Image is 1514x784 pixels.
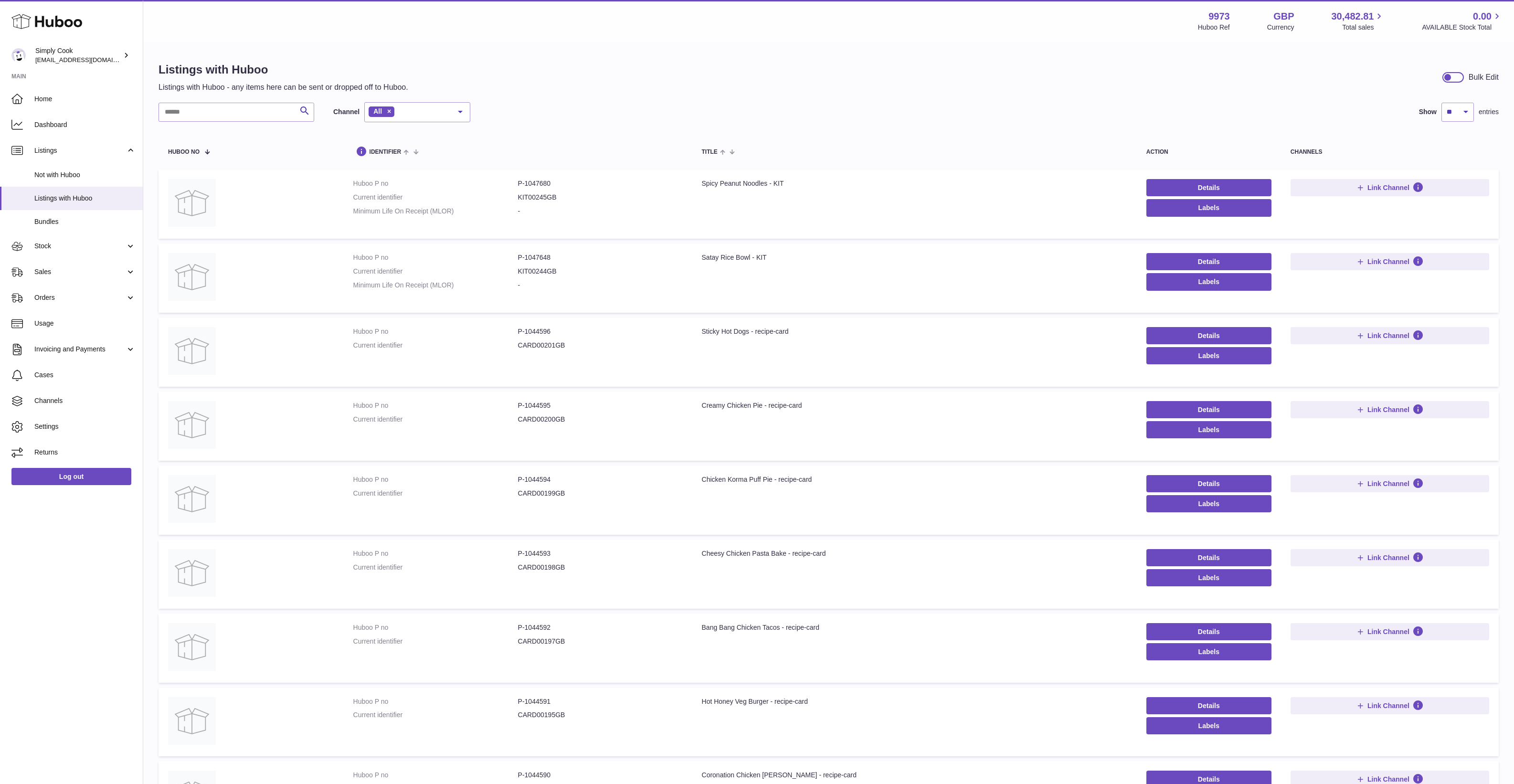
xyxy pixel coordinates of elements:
[353,637,518,646] dt: Current identifier
[353,327,518,336] dt: Huboo P no
[168,149,200,155] span: Huboo no
[1146,149,1271,155] div: action
[353,253,518,262] dt: Huboo P no
[353,193,518,202] dt: Current identifier
[168,623,216,671] img: Bang Bang Chicken Tacos - recipe-card
[518,623,683,632] dd: P-1044592
[1331,10,1385,32] a: 30,482.81 Total sales
[1367,627,1409,636] span: Link Channel
[1291,149,1489,155] div: channels
[518,253,683,262] dd: P-1047648
[518,489,683,498] dd: CARD00199GB
[518,207,683,216] dd: -
[702,327,1127,336] div: Sticky Hot Dogs - recipe-card
[518,327,683,336] dd: P-1044596
[11,48,26,63] img: internalAdmin-9973@internal.huboo.com
[1146,327,1271,344] a: Details
[518,341,683,350] dd: CARD00201GB
[34,448,136,457] span: Returns
[1291,697,1489,714] button: Link Channel
[1367,479,1409,488] span: Link Channel
[1473,10,1492,23] span: 0.00
[353,207,518,216] dt: Minimum Life On Receipt (MLOR)
[353,475,518,484] dt: Huboo P no
[1367,701,1409,710] span: Link Channel
[1422,23,1503,32] span: AVAILABLE Stock Total
[353,281,518,290] dt: Minimum Life On Receipt (MLOR)
[1331,10,1374,23] span: 30,482.81
[518,697,683,706] dd: P-1044591
[1291,549,1489,566] button: Link Channel
[34,194,136,203] span: Listings with Huboo
[518,281,683,290] dd: -
[1146,347,1271,364] button: Labels
[1267,23,1294,32] div: Currency
[34,242,126,251] span: Stock
[1367,257,1409,266] span: Link Channel
[1146,569,1271,586] button: Labels
[518,475,683,484] dd: P-1044594
[370,149,402,155] span: identifier
[34,345,126,354] span: Invoicing and Payments
[34,396,136,405] span: Channels
[159,82,408,93] p: Listings with Huboo - any items here can be sent or dropped off to Huboo.
[1198,23,1230,32] div: Huboo Ref
[168,253,216,301] img: Satay Rice Bowl - KIT
[34,146,126,155] span: Listings
[1146,253,1271,270] a: Details
[353,710,518,720] dt: Current identifier
[353,415,518,424] dt: Current identifier
[1146,273,1271,290] button: Labels
[168,401,216,449] img: Creamy Chicken Pie - recipe-card
[34,422,136,431] span: Settings
[702,253,1127,262] div: Satay Rice Bowl - KIT
[34,95,136,104] span: Home
[34,319,136,328] span: Usage
[1367,183,1409,192] span: Link Channel
[1291,253,1489,270] button: Link Channel
[34,267,126,276] span: Sales
[34,217,136,226] span: Bundles
[333,107,360,117] label: Channel
[1146,495,1271,512] button: Labels
[168,475,216,523] img: Chicken Korma Puff Pie - recipe-card
[1367,405,1409,414] span: Link Channel
[1146,401,1271,418] a: Details
[168,179,216,227] img: Spicy Peanut Noodles - KIT
[1291,179,1489,196] button: Link Channel
[34,293,126,302] span: Orders
[518,771,683,780] dd: P-1044590
[1291,475,1489,492] button: Link Channel
[518,415,683,424] dd: CARD00200GB
[159,62,408,77] h1: Listings with Huboo
[168,697,216,745] img: Hot Honey Veg Burger - recipe-card
[353,563,518,572] dt: Current identifier
[1146,421,1271,438] button: Labels
[11,468,131,485] a: Log out
[1146,643,1271,660] button: Labels
[1146,199,1271,216] button: Labels
[1367,775,1409,784] span: Link Channel
[1146,717,1271,734] button: Labels
[702,401,1127,410] div: Creamy Chicken Pie - recipe-card
[35,46,121,64] div: Simply Cook
[518,710,683,720] dd: CARD00195GB
[702,475,1127,484] div: Chicken Korma Puff Pie - recipe-card
[353,267,518,276] dt: Current identifier
[702,771,1127,780] div: Coronation Chicken [PERSON_NAME] - recipe-card
[518,637,683,646] dd: CARD00197GB
[1273,10,1294,23] strong: GBP
[518,549,683,558] dd: P-1044593
[518,267,683,276] dd: KIT00244GB
[1367,553,1409,562] span: Link Channel
[168,327,216,375] img: Sticky Hot Dogs - recipe-card
[702,623,1127,632] div: Bang Bang Chicken Tacos - recipe-card
[1146,179,1271,196] a: Details
[702,149,718,155] span: title
[353,697,518,706] dt: Huboo P no
[34,371,136,380] span: Cases
[518,193,683,202] dd: KIT00245GB
[353,401,518,410] dt: Huboo P no
[1422,10,1503,32] a: 0.00 AVAILABLE Stock Total
[353,489,518,498] dt: Current identifier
